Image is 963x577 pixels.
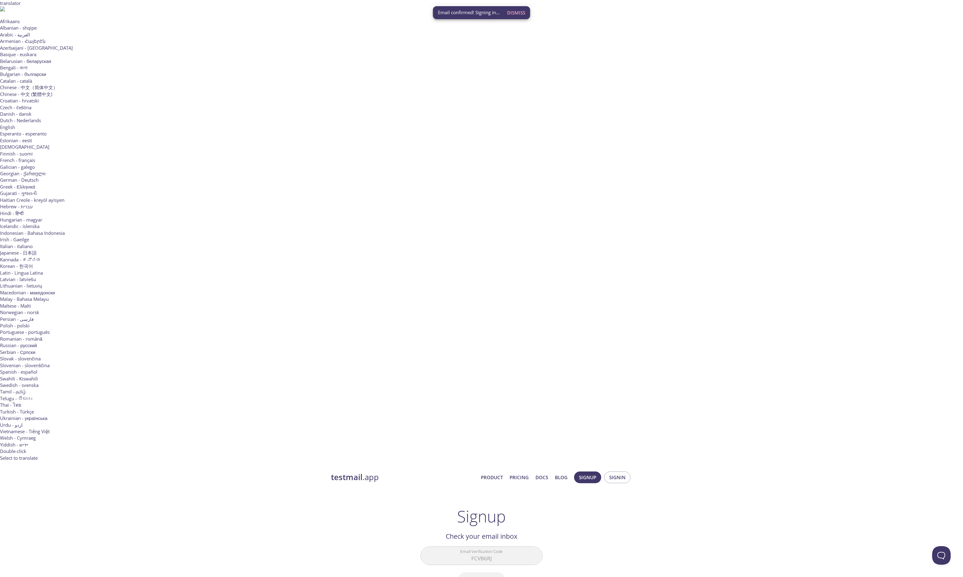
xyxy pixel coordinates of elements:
a: testmail.app [331,472,476,483]
iframe: Help Scout Beacon - Open [932,546,951,565]
h2: Check your email inbox [420,531,543,542]
h1: Signup [457,507,506,525]
a: Product [481,473,503,481]
a: Blog [555,473,568,481]
a: Docs [535,473,548,481]
span: Signup [579,473,596,481]
button: Signup [574,471,601,483]
span: Dismiss [507,9,525,17]
button: Signin [604,471,630,483]
span: Email confirmed! Signing in... [438,9,500,16]
span: Signin [609,473,626,481]
a: Pricing [510,473,529,481]
button: Dismiss [505,7,528,19]
strong: testmail [331,472,362,483]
